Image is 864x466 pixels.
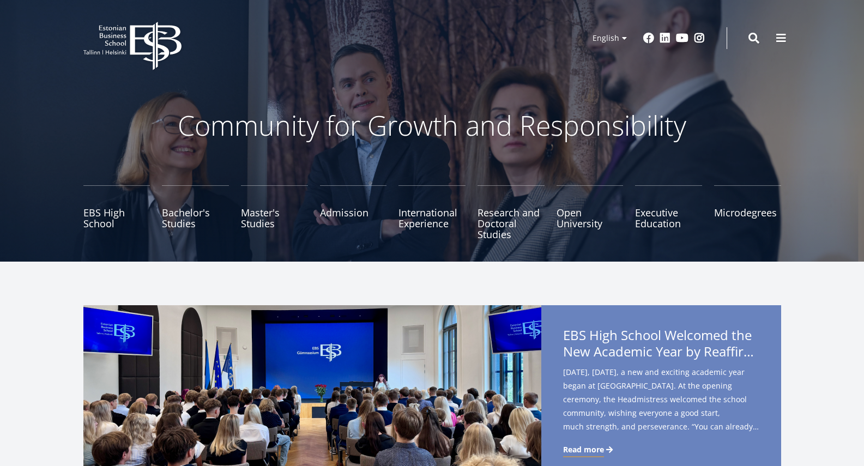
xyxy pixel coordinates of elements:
[563,444,604,455] span: Read more
[676,33,688,44] a: Youtube
[563,343,759,360] span: New Academic Year by Reaffirming Its Core Values
[398,185,466,240] a: International Experience
[320,185,387,240] a: Admission
[694,33,705,44] a: Instagram
[714,185,781,240] a: Microdegrees
[143,109,721,142] p: Community for Growth and Responsibility
[557,185,624,240] a: Open University
[241,185,308,240] a: Master's Studies
[563,444,615,455] a: Read more
[635,185,702,240] a: Executive Education
[563,365,759,437] span: [DATE], [DATE], a new and exciting academic year began at [GEOGRAPHIC_DATA]. At the opening cerem...
[478,185,545,240] a: Research and Doctoral Studies
[83,185,150,240] a: EBS High School
[563,420,759,433] span: much strength, and perseverance. “You can already feel the autumn in the air – and in a way it’s ...
[162,185,229,240] a: Bachelor's Studies
[643,33,654,44] a: Facebook
[660,33,670,44] a: Linkedin
[563,327,759,363] span: EBS High School Welcomed the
